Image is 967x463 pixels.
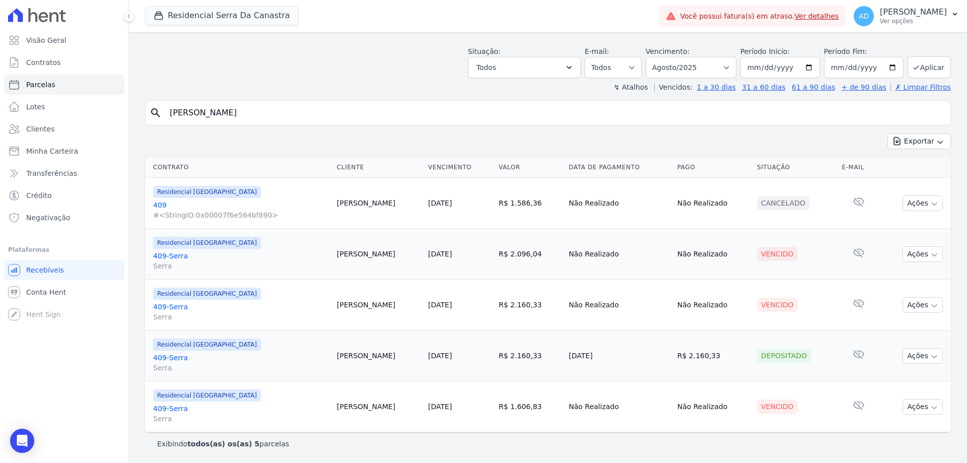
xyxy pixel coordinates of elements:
[903,195,943,211] button: Ações
[26,102,45,112] span: Lotes
[145,6,299,25] button: Residencial Serra Da Canastra
[673,381,753,432] td: Não Realizado
[565,157,673,178] th: Data de Pagamento
[4,119,124,139] a: Clientes
[585,47,609,55] label: E-mail:
[495,229,565,280] td: R$ 2.096,04
[153,200,329,220] a: 409#<StringIO:0x00007f6e564bf890>
[4,185,124,206] a: Crédito
[903,297,943,313] button: Ações
[4,260,124,280] a: Recebíveis
[153,237,261,249] span: Residencial [GEOGRAPHIC_DATA]
[757,349,811,363] div: Depositado
[795,12,839,20] a: Ver detalhes
[428,403,452,411] a: [DATE]
[333,229,424,280] td: [PERSON_NAME]
[153,389,261,402] span: Residencial [GEOGRAPHIC_DATA]
[4,163,124,183] a: Transferências
[565,178,673,229] td: Não Realizado
[153,404,329,424] a: 409-SerraSerra
[4,282,124,302] a: Conta Hent
[428,250,452,258] a: [DATE]
[153,302,329,322] a: 409-SerraSerra
[757,298,798,312] div: Vencido
[145,157,333,178] th: Contrato
[428,352,452,360] a: [DATE]
[333,330,424,381] td: [PERSON_NAME]
[153,339,261,351] span: Residencial [GEOGRAPHIC_DATA]
[838,157,879,178] th: E-mail
[757,247,798,261] div: Vencido
[495,157,565,178] th: Valor
[468,57,581,78] button: Todos
[150,107,162,119] i: search
[880,7,947,17] p: [PERSON_NAME]
[565,229,673,280] td: Não Realizado
[908,56,951,78] button: Aplicar
[673,330,753,381] td: R$ 2.160,33
[26,213,71,223] span: Negativação
[187,440,259,448] b: todos(as) os(as) 5
[153,186,261,198] span: Residencial [GEOGRAPHIC_DATA]
[424,157,495,178] th: Vencimento
[680,11,839,22] span: Você possui fatura(s) em atraso.
[673,229,753,280] td: Não Realizado
[859,13,869,20] span: AD
[613,83,648,91] label: ↯ Atalhos
[428,199,452,207] a: [DATE]
[654,83,693,91] label: Vencidos:
[880,17,947,25] p: Ver opções
[26,265,64,275] span: Recebíveis
[333,178,424,229] td: [PERSON_NAME]
[565,381,673,432] td: Não Realizado
[565,330,673,381] td: [DATE]
[673,157,753,178] th: Pago
[740,47,790,55] label: Período Inicío:
[26,168,77,178] span: Transferências
[495,381,565,432] td: R$ 1.606,83
[26,124,54,134] span: Clientes
[476,61,496,74] span: Todos
[153,210,329,220] span: #<StringIO:0x00007f6e564bf890>
[753,157,838,178] th: Situação
[903,399,943,415] button: Ações
[153,251,329,271] a: 409-SerraSerra
[153,363,329,373] span: Serra
[757,400,798,414] div: Vencido
[565,280,673,330] td: Não Realizado
[153,288,261,300] span: Residencial [GEOGRAPHIC_DATA]
[26,35,66,45] span: Visão Geral
[903,246,943,262] button: Ações
[153,414,329,424] span: Serra
[697,83,736,91] a: 1 a 30 dias
[4,97,124,117] a: Lotes
[153,353,329,373] a: 409-SerraSerra
[4,75,124,95] a: Parcelas
[846,2,967,30] button: AD [PERSON_NAME] Ver opções
[153,261,329,271] span: Serra
[495,330,565,381] td: R$ 2.160,33
[4,208,124,228] a: Negativação
[903,348,943,364] button: Ações
[333,280,424,330] td: [PERSON_NAME]
[757,196,809,210] div: Cancelado
[887,134,951,149] button: Exportar
[26,287,66,297] span: Conta Hent
[428,301,452,309] a: [DATE]
[4,30,124,50] a: Visão Geral
[673,280,753,330] td: Não Realizado
[842,83,886,91] a: + de 90 dias
[333,381,424,432] td: [PERSON_NAME]
[10,429,34,453] div: Open Intercom Messenger
[890,83,951,91] a: ✗ Limpar Filtros
[792,83,835,91] a: 61 a 90 dias
[646,47,689,55] label: Vencimento:
[26,190,52,201] span: Crédito
[495,280,565,330] td: R$ 2.160,33
[157,439,289,449] p: Exibindo parcelas
[673,178,753,229] td: Não Realizado
[4,52,124,73] a: Contratos
[153,312,329,322] span: Serra
[4,141,124,161] a: Minha Carteira
[333,157,424,178] th: Cliente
